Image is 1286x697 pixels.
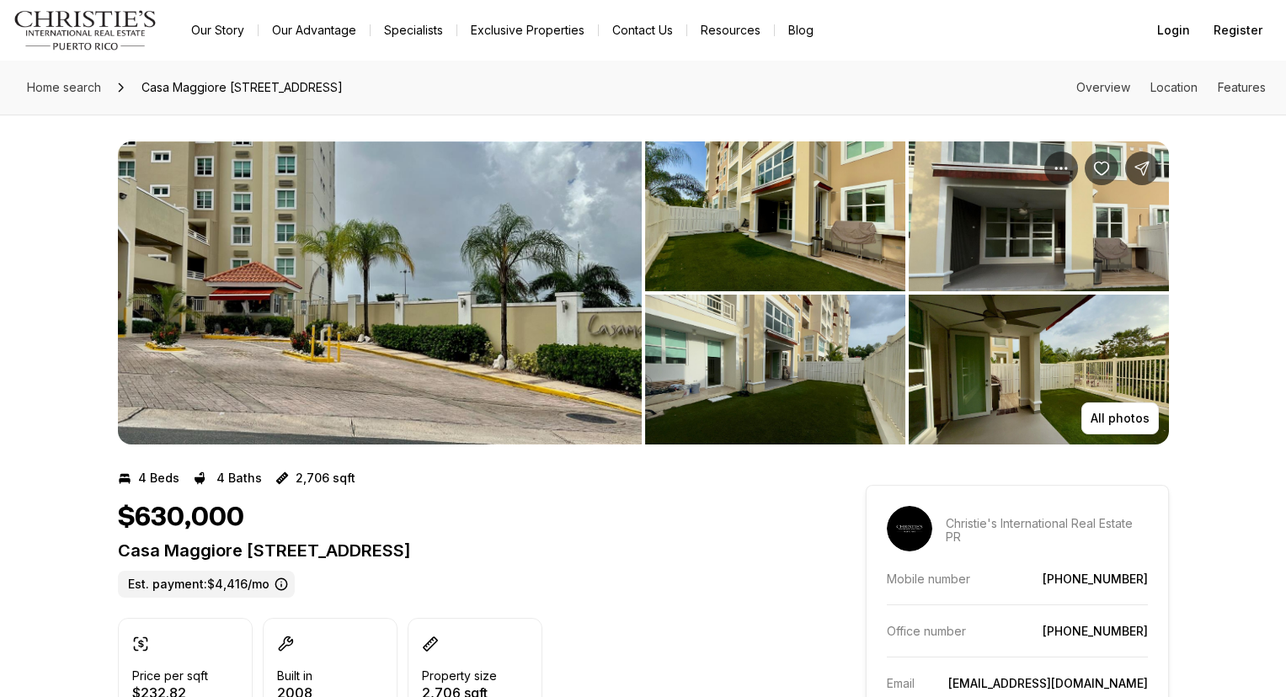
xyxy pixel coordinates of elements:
span: Home search [27,80,101,94]
a: Skip to: Features [1218,80,1266,94]
button: View image gallery [909,141,1169,291]
p: 4 Beds [138,471,179,485]
button: View image gallery [645,295,905,444]
a: Skip to: Location [1150,80,1198,94]
span: Register [1214,24,1262,37]
p: Built in [277,669,312,683]
a: [PHONE_NUMBER] [1043,572,1148,586]
p: Price per sqft [132,669,208,683]
p: Property size [422,669,497,683]
button: Share Property: Casa Maggiore 400 CALLE UNIÓN #202 [1125,152,1159,185]
span: Login [1157,24,1190,37]
button: View image gallery [909,295,1169,444]
a: Skip to: Overview [1076,80,1130,94]
button: Property options [1044,152,1078,185]
h1: $630,000 [118,502,244,534]
a: Our Advantage [259,19,370,42]
button: View image gallery [118,141,642,444]
span: Casa Maggiore [STREET_ADDRESS] [135,74,350,101]
p: Email [887,676,915,690]
button: Contact Us [599,19,686,42]
a: [EMAIL_ADDRESS][DOMAIN_NAME] [948,676,1148,690]
li: 2 of 10 [645,141,1169,444]
a: Exclusive Properties [457,19,598,42]
a: Home search [20,74,108,101]
p: 2,706 sqft [296,471,355,485]
a: [PHONE_NUMBER] [1043,624,1148,638]
nav: Page section menu [1076,81,1266,94]
p: Mobile number [887,572,970,586]
button: All photos [1081,402,1159,434]
button: View image gallery [645,141,905,291]
a: Resources [687,19,774,42]
a: Our Story [178,19,258,42]
a: Specialists [371,19,456,42]
button: Register [1203,13,1273,47]
button: 4 Baths [193,465,262,492]
p: Office number [887,624,966,638]
li: 1 of 10 [118,141,642,444]
a: Blog [775,19,827,42]
label: Est. payment: $4,416/mo [118,571,295,598]
p: Casa Maggiore [STREET_ADDRESS] [118,540,805,561]
p: 4 Baths [216,471,262,485]
p: All photos [1091,412,1150,425]
div: Listing Photos [118,141,1169,444]
button: Save Property: Casa Maggiore 400 CALLE UNIÓN #202 [1085,152,1118,185]
button: Login [1147,13,1200,47]
p: Christie's International Real Estate PR [946,517,1148,544]
img: logo [13,10,157,51]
